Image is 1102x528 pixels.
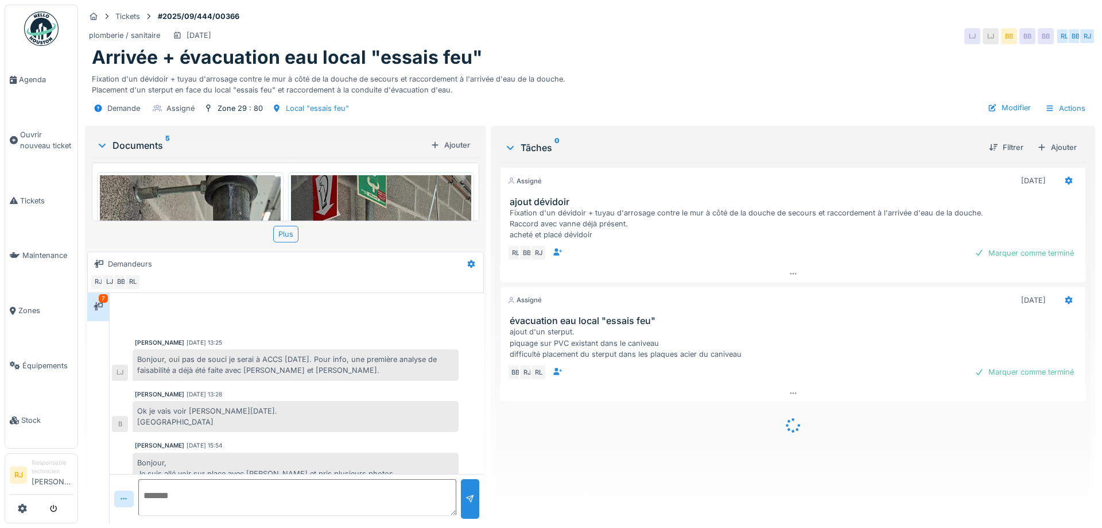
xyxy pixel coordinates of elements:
[20,195,73,206] span: Tickets
[5,52,77,107] a: Agenda
[166,103,195,114] div: Assigné
[22,360,73,371] span: Équipements
[133,349,459,380] div: Bonjour, oui pas de souci je serai à ACCS [DATE]. Pour info, une première analyse de faisabilité ...
[1038,28,1054,44] div: BB
[510,326,1081,360] div: ajout d'un sterput. piquage sur PVC existant dans le caniveau difficulté placement du sterput dan...
[554,141,560,155] sup: 0
[113,274,129,290] div: BB
[125,274,141,290] div: RL
[133,401,459,432] div: Ok je vais voir [PERSON_NAME][DATE]. [GEOGRAPHIC_DATA]
[100,175,281,416] img: umavcmkeo3i7xjbmnh6805dghigm
[108,259,152,269] div: Demandeurs
[96,138,426,152] div: Documents
[32,458,73,492] li: [PERSON_NAME]
[1068,28,1084,44] div: BB
[153,11,244,22] strong: #2025/09/444/00366
[102,274,118,290] div: LJ
[984,140,1028,155] div: Filtrer
[5,174,77,229] a: Tickets
[5,338,77,394] a: Équipements
[112,416,128,432] div: B
[519,364,535,380] div: RJ
[135,338,184,347] div: [PERSON_NAME]
[970,245,1078,261] div: Marquer comme terminé
[187,30,211,41] div: [DATE]
[507,295,542,305] div: Assigné
[187,390,222,399] div: [DATE] 13:28
[187,441,223,450] div: [DATE] 15:54
[18,305,73,316] span: Zones
[115,11,140,22] div: Tickets
[24,11,59,46] img: Badge_color-CXgf-gQk.svg
[286,103,349,114] div: Local "essais feu"
[19,74,73,85] span: Agenda
[507,364,523,380] div: BB
[135,441,184,450] div: [PERSON_NAME]
[970,364,1078,380] div: Marquer comme terminé
[92,69,1088,95] div: Fixation d'un dévidoir + tuyau d'arrosage contre le mur à côté de la douche de secours et raccord...
[1021,175,1046,186] div: [DATE]
[291,175,472,416] img: uo8cbaj59dz3d3x6at477jicaswp
[10,467,27,484] li: RJ
[1040,100,1091,117] div: Actions
[112,365,128,381] div: LJ
[135,390,184,399] div: [PERSON_NAME]
[510,315,1081,326] h3: évacuation eau local "essais feu"
[22,250,73,261] span: Maintenance
[165,138,170,152] sup: 5
[1056,28,1072,44] div: RL
[99,294,108,303] div: 7
[505,141,980,155] div: Tâches
[89,30,160,41] div: plomberie / sanitaire
[964,28,980,44] div: LJ
[5,107,77,174] a: Ouvrir nouveau ticket
[519,245,535,261] div: BB
[1021,295,1046,306] div: [DATE]
[273,226,298,242] div: Plus
[32,458,73,476] div: Responsable technicien
[5,228,77,283] a: Maintenance
[426,137,475,153] div: Ajouter
[530,364,546,380] div: RL
[1019,28,1035,44] div: BB
[107,103,140,114] div: Demande
[507,245,523,261] div: RL
[5,283,77,338] a: Zones
[1033,140,1081,155] div: Ajouter
[510,207,1081,241] div: Fixation d'un dévidoir + tuyau d'arrosage contre le mur à côté de la douche de secours et raccord...
[507,176,542,186] div: Assigné
[510,196,1081,207] h3: ajout dévidoir
[90,274,106,290] div: RJ
[187,338,222,347] div: [DATE] 13:25
[1079,28,1095,44] div: RJ
[133,453,459,506] div: Bonjour, Je suis allé voir sur place avec [PERSON_NAME] et pris plusieurs photos. Le placement du...
[983,28,999,44] div: LJ
[92,47,483,68] h1: Arrivée + évacuation eau local "essais feu"
[983,100,1035,115] div: Modifier
[218,103,263,114] div: Zone 29 : 80
[530,245,546,261] div: RJ
[10,458,73,495] a: RJ Responsable technicien[PERSON_NAME]
[1001,28,1017,44] div: BB
[21,415,73,426] span: Stock
[20,129,73,151] span: Ouvrir nouveau ticket
[5,393,77,448] a: Stock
